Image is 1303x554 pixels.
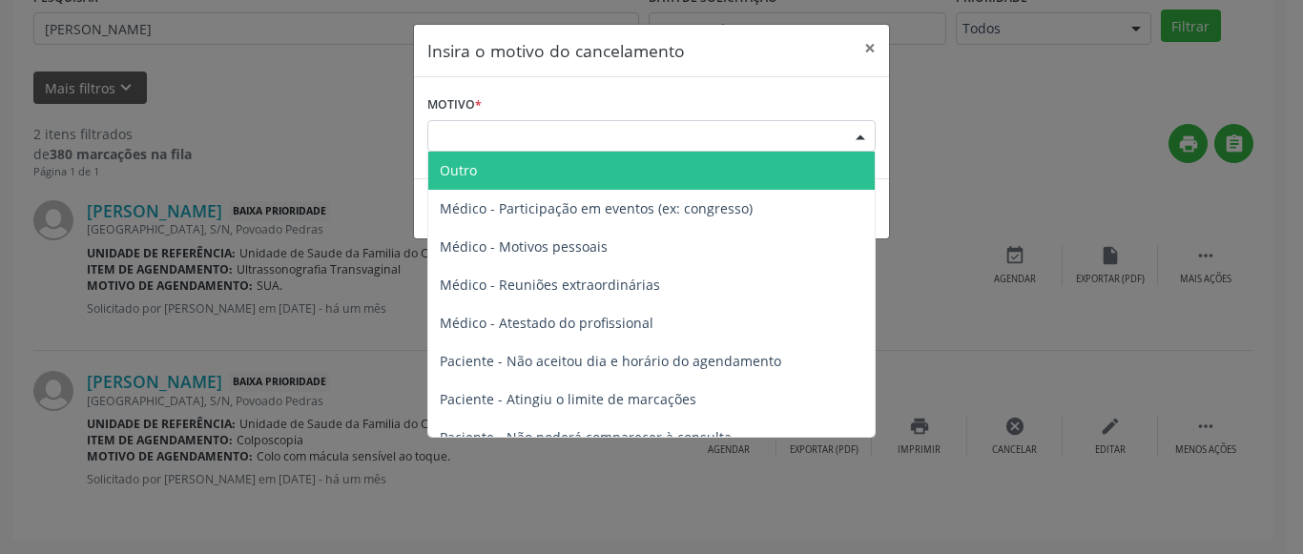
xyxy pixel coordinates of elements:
span: Médico - Reuniões extraordinárias [440,276,660,294]
span: Médico - Motivos pessoais [440,237,608,256]
span: Paciente - Atingiu o limite de marcações [440,390,696,408]
button: Close [851,25,889,72]
label: Motivo [427,91,482,120]
span: Outro [440,161,477,179]
span: Paciente - Não poderá comparecer à consulta [440,428,732,446]
span: Médico - Atestado do profissional [440,314,653,332]
span: Médico - Participação em eventos (ex: congresso) [440,199,753,217]
span: Paciente - Não aceitou dia e horário do agendamento [440,352,781,370]
h5: Insira o motivo do cancelamento [427,38,685,63]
